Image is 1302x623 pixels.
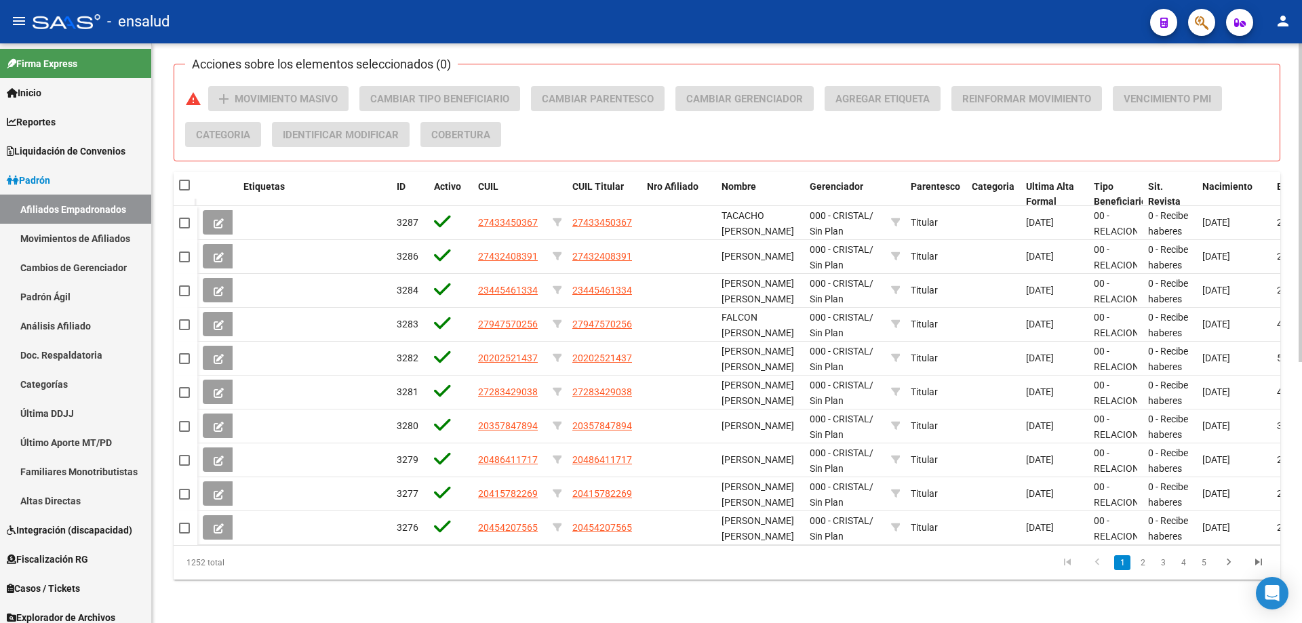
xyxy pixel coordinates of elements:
mat-icon: person [1275,13,1291,29]
span: CUIL Titular [572,181,624,192]
span: CUIL [478,181,498,192]
span: 23445461334 [572,285,632,296]
datatable-header-cell: Nacimiento [1197,172,1271,217]
span: 3280 [397,420,418,431]
span: 0 - Recibe haberes regularmente [1148,414,1204,456]
span: TACACHO [PERSON_NAME] [722,210,794,237]
span: 00 - RELACION DE DEPENDENCIA [1094,210,1157,267]
span: 20202521437 [478,353,538,363]
span: [PERSON_NAME] [PERSON_NAME] [722,515,794,542]
span: Etiquetas [243,181,285,192]
button: Cambiar Gerenciador [675,86,814,111]
a: 5 [1196,555,1212,570]
span: [DATE] [1202,488,1230,499]
datatable-header-cell: Nro Afiliado [642,172,716,217]
span: Titular [911,217,938,228]
span: 23445461334 [478,285,538,296]
span: Reportes [7,115,56,129]
span: [DATE] [1202,319,1230,329]
span: Categoria [196,129,250,141]
a: go to first page [1054,555,1080,570]
span: 22 [1277,454,1288,465]
span: 00 - RELACION DE DEPENDENCIA [1094,515,1157,572]
span: Agregar Etiqueta [835,93,930,105]
div: [DATE] [1026,283,1083,298]
span: 3281 [397,386,418,397]
span: 00 - RELACION DE DEPENDENCIA [1094,346,1157,403]
span: Parentesco [911,181,960,192]
span: 20454207565 [572,522,632,533]
span: 3284 [397,285,418,296]
span: 000 - CRISTAL [810,414,869,424]
span: 0 - Recibe haberes regularmente [1148,312,1204,354]
span: [PERSON_NAME] [722,251,794,262]
datatable-header-cell: Gerenciador [804,172,886,217]
span: Firma Express [7,56,77,71]
span: [PERSON_NAME] [722,454,794,465]
span: 20454207565 [478,522,538,533]
span: Edad [1277,181,1299,192]
span: Titular [911,319,938,329]
datatable-header-cell: Parentesco [905,172,966,217]
a: go to next page [1216,555,1242,570]
span: 000 - CRISTAL [810,481,869,492]
span: Cobertura [431,129,490,141]
button: Reinformar Movimiento [951,86,1102,111]
span: Cambiar Parentesco [542,93,654,105]
span: 27433450367 [478,217,538,228]
span: 00 - RELACION DE DEPENDENCIA [1094,312,1157,369]
span: Movimiento Masivo [235,93,338,105]
span: 22 [1277,285,1288,296]
span: [DATE] [1202,454,1230,465]
span: 27432408391 [572,251,632,262]
li: page 5 [1193,551,1214,574]
div: [DATE] [1026,520,1083,536]
span: Integración (discapacidad) [7,523,132,538]
span: 000 - CRISTAL [810,278,869,289]
span: 44 [1277,386,1288,397]
span: 20202521437 [572,353,632,363]
span: [DATE] [1202,217,1230,228]
div: [DATE] [1026,215,1083,230]
span: 0 - Recibe haberes regularmente [1148,244,1204,286]
span: Sit. Revista [1148,181,1181,207]
a: go to last page [1246,555,1271,570]
span: 3279 [397,454,418,465]
span: Liquidación de Convenios [7,144,125,159]
span: 26 [1277,488,1288,499]
button: Cobertura [420,122,501,147]
button: Identificar Modificar [272,122,410,147]
span: 0 - Recibe haberes regularmente [1148,515,1204,557]
span: [PERSON_NAME] [PERSON_NAME] [722,346,794,372]
span: 27433450367 [572,217,632,228]
span: 0 - Recibe haberes regularmente [1148,210,1204,252]
span: 27283429038 [572,386,632,397]
span: Titular [911,353,938,363]
span: Nro Afiliado [647,181,698,192]
span: 0 - Recibe haberes regularmente [1148,278,1204,320]
span: 3286 [397,251,418,262]
div: [DATE] [1026,418,1083,434]
div: Open Intercom Messenger [1256,577,1288,609]
span: Cambiar Tipo Beneficiario [370,93,509,105]
button: Vencimiento PMI [1113,86,1222,111]
span: 56 [1277,353,1288,363]
span: 0 - Recibe haberes regularmente [1148,380,1204,422]
datatable-header-cell: Etiquetas [238,172,391,217]
span: 20357847894 [478,420,538,431]
span: Ultima Alta Formal [1026,181,1074,207]
span: Reinformar Movimiento [962,93,1091,105]
span: 20357847894 [572,420,632,431]
span: [DATE] [1202,386,1230,397]
button: Categoria [185,122,261,147]
li: page 2 [1132,551,1153,574]
span: 27947570256 [478,319,538,329]
span: Inicio [7,85,41,100]
span: 0 - Recibe haberes regularmente [1148,447,1204,489]
datatable-header-cell: Ultima Alta Formal [1021,172,1088,217]
span: 000 - CRISTAL [810,447,869,458]
datatable-header-cell: Categoria [966,172,1021,217]
span: Titular [911,285,938,296]
span: 000 - CRISTAL [810,244,869,255]
datatable-header-cell: CUIL Titular [567,172,642,217]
